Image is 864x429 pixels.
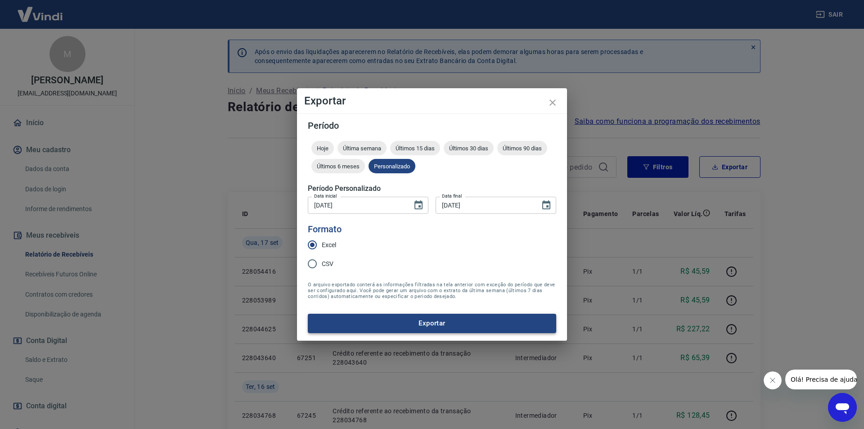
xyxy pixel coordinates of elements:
span: Personalizado [369,163,415,170]
button: Choose date, selected date is 17 de set de 2025 [537,196,555,214]
iframe: Mensagem da empresa [785,370,857,389]
h4: Exportar [304,95,560,106]
span: Excel [322,240,336,250]
button: Exportar [308,314,556,333]
span: Últimos 30 dias [444,145,494,152]
span: Olá! Precisa de ajuda? [5,6,76,14]
span: Últimos 6 meses [311,163,365,170]
div: Hoje [311,141,334,155]
div: Últimos 6 meses [311,159,365,173]
legend: Formato [308,223,342,236]
button: close [542,92,563,113]
span: Hoje [311,145,334,152]
span: Últimos 15 dias [390,145,440,152]
div: Últimos 30 dias [444,141,494,155]
span: O arquivo exportado conterá as informações filtradas na tela anterior com exceção do período que ... [308,282,556,299]
label: Data final [442,193,462,199]
span: CSV [322,259,333,269]
iframe: Fechar mensagem [764,371,782,389]
h5: Período Personalizado [308,184,556,193]
button: Choose date, selected date is 16 de set de 2025 [409,196,427,214]
div: Últimos 15 dias [390,141,440,155]
input: DD/MM/YYYY [308,197,406,213]
label: Data inicial [314,193,337,199]
div: Última semana [337,141,387,155]
iframe: Botão para abrir a janela de mensagens [828,393,857,422]
span: Última semana [337,145,387,152]
h5: Período [308,121,556,130]
div: Personalizado [369,159,415,173]
div: Últimos 90 dias [497,141,547,155]
span: Últimos 90 dias [497,145,547,152]
input: DD/MM/YYYY [436,197,534,213]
